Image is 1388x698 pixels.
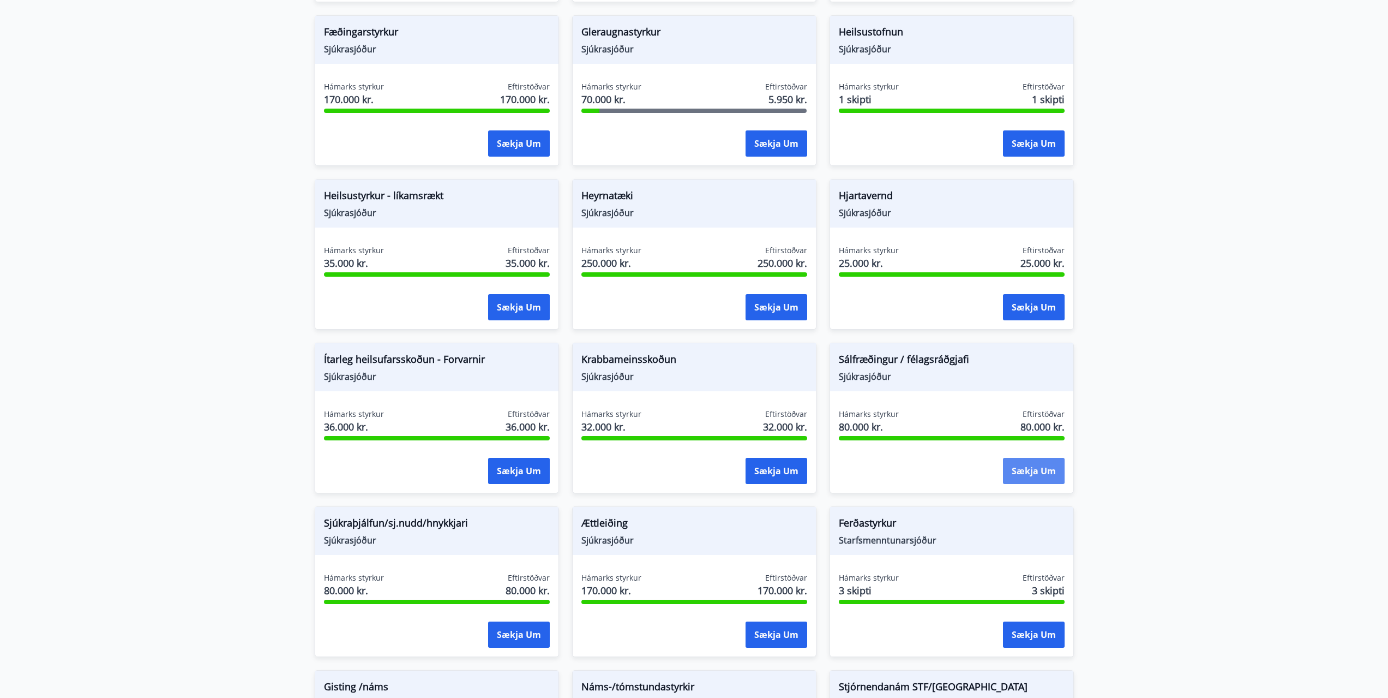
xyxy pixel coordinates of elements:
span: Hjartavernd [839,188,1065,207]
span: 1 skipti [839,92,899,106]
span: 3 skipti [839,583,899,598]
span: 5.950 kr. [768,92,807,106]
span: Hámarks styrkur [324,81,384,92]
button: Sækja um [1003,458,1065,484]
span: Hámarks styrkur [324,572,384,583]
span: Eftirstöðvar [1023,572,1065,583]
span: Starfsmenntunarsjóður [839,534,1065,546]
span: 80.000 kr. [506,583,550,598]
span: Náms-/tómstundastyrkir [581,679,807,698]
span: Eftirstöðvar [1023,245,1065,256]
span: Eftirstöðvar [765,572,807,583]
button: Sækja um [1003,294,1065,320]
span: Heyrnatæki [581,188,807,207]
span: Heilsustyrkur - líkamsrækt [324,188,550,207]
span: Eftirstöðvar [765,245,807,256]
span: 35.000 kr. [506,256,550,270]
span: Eftirstöðvar [508,245,550,256]
button: Sækja um [1003,622,1065,648]
span: 80.000 kr. [324,583,384,598]
span: 35.000 kr. [324,256,384,270]
span: Eftirstöðvar [765,81,807,92]
span: Sjúkrasjóður [324,43,550,55]
span: Sjúkrasjóður [839,43,1065,55]
span: Sjúkraþjálfun/sj.nudd/hnykkjari [324,516,550,534]
span: Sjúkrasjóður [324,371,550,383]
button: Sækja um [488,130,550,157]
span: Eftirstöðvar [508,572,550,583]
span: 80.000 kr. [839,420,899,434]
span: Krabbameinsskoðun [581,352,807,371]
span: 3 skipti [1032,583,1065,598]
span: Ítarleg heilsufarsskoðun - Forvarnir [324,352,550,371]
span: 32.000 kr. [581,420,641,434]
span: Sjúkrasjóður [581,371,807,383]
span: 250.000 kr. [581,256,641,270]
button: Sækja um [746,294,807,320]
span: Hámarks styrkur [324,409,384,420]
span: Sjúkrasjóður [581,207,807,219]
span: 250.000 kr. [758,256,807,270]
span: Eftirstöðvar [1023,81,1065,92]
span: Sjúkrasjóður [324,534,550,546]
span: Hámarks styrkur [581,245,641,256]
button: Sækja um [488,294,550,320]
button: Sækja um [488,458,550,484]
span: Ættleiðing [581,516,807,534]
span: 80.000 kr. [1020,420,1065,434]
span: Stjórnendanám STF/[GEOGRAPHIC_DATA] [839,679,1065,698]
span: 170.000 kr. [324,92,384,106]
button: Sækja um [1003,130,1065,157]
span: Sjúkrasjóður [839,207,1065,219]
span: Eftirstöðvar [765,409,807,420]
span: Hámarks styrkur [581,81,641,92]
span: 25.000 kr. [1020,256,1065,270]
span: Gleraugnastyrkur [581,25,807,43]
span: Ferðastyrkur [839,516,1065,534]
span: Hámarks styrkur [581,572,641,583]
span: Sálfræðingur / félagsráðgjafi [839,352,1065,371]
button: Sækja um [488,622,550,648]
span: Eftirstöðvar [508,409,550,420]
span: Gisting /náms [324,679,550,698]
span: 36.000 kr. [506,420,550,434]
span: Sjúkrasjóður [581,534,807,546]
button: Sækja um [746,622,807,648]
span: 25.000 kr. [839,256,899,270]
span: Hámarks styrkur [324,245,384,256]
span: Hámarks styrkur [839,572,899,583]
span: Hámarks styrkur [839,81,899,92]
span: Heilsustofnun [839,25,1065,43]
button: Sækja um [746,130,807,157]
button: Sækja um [746,458,807,484]
span: 70.000 kr. [581,92,641,106]
span: 32.000 kr. [763,420,807,434]
span: 170.000 kr. [581,583,641,598]
span: Sjúkrasjóður [581,43,807,55]
span: 170.000 kr. [758,583,807,598]
span: Fæðingarstyrkur [324,25,550,43]
span: 170.000 kr. [500,92,550,106]
span: Eftirstöðvar [508,81,550,92]
span: Hámarks styrkur [581,409,641,420]
span: Eftirstöðvar [1023,409,1065,420]
span: Sjúkrasjóður [839,371,1065,383]
span: Sjúkrasjóður [324,207,550,219]
span: Hámarks styrkur [839,245,899,256]
span: Hámarks styrkur [839,409,899,420]
span: 1 skipti [1032,92,1065,106]
span: 36.000 kr. [324,420,384,434]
